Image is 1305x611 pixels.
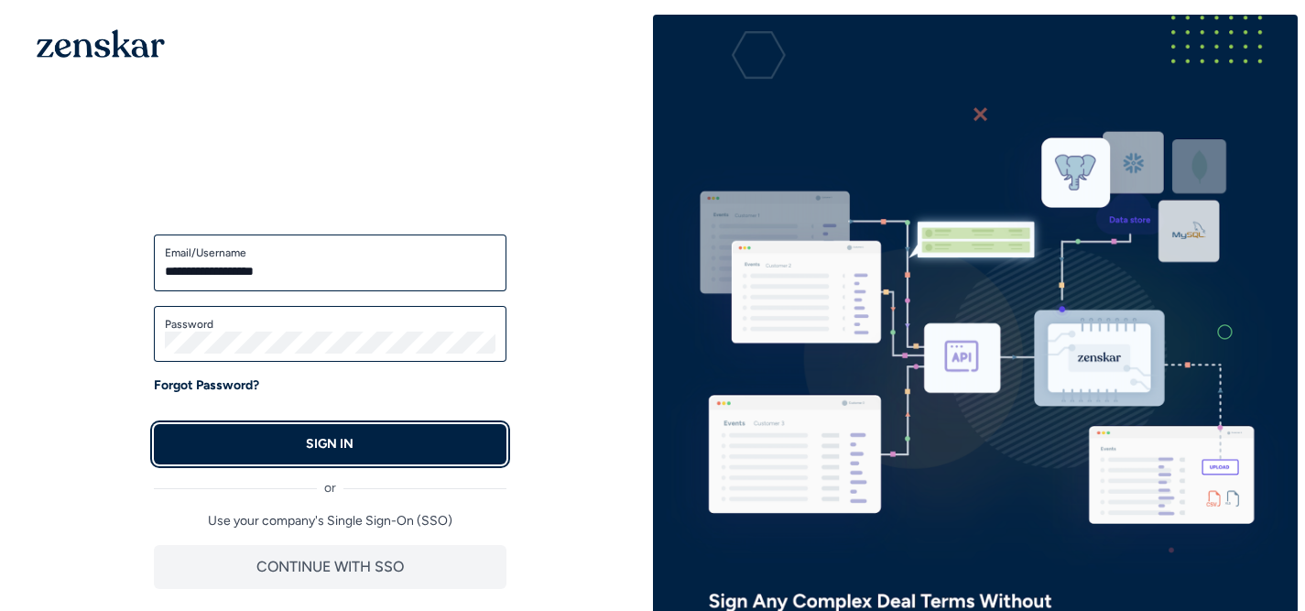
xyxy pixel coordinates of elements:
div: or [154,464,506,497]
button: CONTINUE WITH SSO [154,545,506,589]
label: Password [165,317,495,332]
img: 1OGAJ2xQqyY4LXKgY66KYq0eOWRCkrZdAb3gUhuVAqdWPZE9SRJmCz+oDMSn4zDLXe31Ii730ItAGKgCKgCCgCikA4Av8PJUP... [37,29,165,58]
p: SIGN IN [306,435,353,453]
label: Email/Username [165,245,495,260]
a: Forgot Password? [154,376,259,395]
button: SIGN IN [154,424,506,464]
p: Use your company's Single Sign-On (SSO) [154,512,506,530]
